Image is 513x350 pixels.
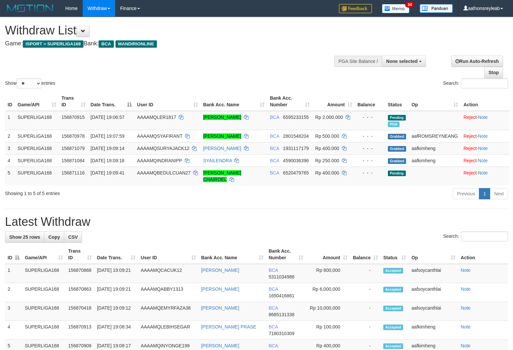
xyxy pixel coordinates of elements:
th: Balance [355,92,385,111]
th: ID [5,92,15,111]
span: BCA [270,133,279,139]
th: Amount: activate to sort column ascending [312,92,354,111]
span: Accepted [383,287,403,292]
a: Note [461,324,471,329]
span: 156871084 [62,158,85,163]
div: Showing 1 to 5 of 5 entries [5,187,209,197]
span: Copy 6595233155 to clipboard [283,115,309,120]
td: SUPERLIGA168 [15,142,59,154]
span: Grabbed [388,158,406,164]
span: Accepted [383,306,403,311]
td: - [350,302,381,321]
td: SUPERLIGA168 [15,167,59,185]
td: SUPERLIGA168 [22,283,66,302]
div: - - - [357,114,383,121]
span: Copy 8685131338 to clipboard [269,312,295,317]
th: User ID: activate to sort column ascending [134,92,201,111]
span: Copy 5311034988 to clipboard [269,274,295,279]
td: SUPERLIGA168 [15,111,59,130]
a: [PERSON_NAME] [201,305,239,311]
h1: Latest Withdraw [5,215,508,228]
td: 2 [5,283,22,302]
a: 1 [479,188,490,199]
span: BCA [270,146,279,151]
label: Show entries [5,78,55,88]
span: [DATE] 19:09:41 [91,170,124,175]
input: Search: [461,78,508,88]
span: [DATE] 19:07:59 [91,133,124,139]
span: Copy 2801548204 to clipboard [283,133,309,139]
span: BCA [99,40,114,48]
a: Previous [453,188,479,199]
span: 156870915 [62,115,85,120]
td: SUPERLIGA168 [22,321,66,340]
span: Show 25 rows [9,234,40,240]
span: Accepted [383,343,403,349]
td: AAAAMQLEBIHSEGAR [138,321,198,340]
span: Accepted [383,325,403,330]
div: - - - [357,157,383,164]
span: BCA [270,158,279,163]
img: Button%20Memo.svg [382,4,410,13]
td: Rp 100,000 [306,321,350,340]
a: [PERSON_NAME] [203,115,241,120]
a: Note [461,343,471,348]
span: Copy 4590036396 to clipboard [283,158,309,163]
span: [DATE] 19:09:14 [91,146,124,151]
span: Copy 1650416861 to clipboard [269,293,295,298]
span: Rp 500.000 [315,133,339,139]
span: 156871116 [62,170,85,175]
a: Note [461,286,471,292]
a: Show 25 rows [5,231,44,243]
td: [DATE] 19:09:21 [94,264,138,283]
td: aafsoycanthlai [409,264,458,283]
td: Rp 800,000 [306,264,350,283]
th: Game/API: activate to sort column ascending [22,245,66,264]
td: 3 [5,142,15,154]
a: [PERSON_NAME] [201,343,239,348]
th: Action [461,92,510,111]
td: - [350,283,381,302]
td: aafkimheng [409,154,461,167]
td: 1 [5,111,15,130]
span: Rp 2.000.000 [315,115,343,120]
td: Rp 6,000,000 [306,283,350,302]
a: [PERSON_NAME] [203,133,241,139]
span: Pending [388,171,406,176]
th: Action [458,245,508,264]
a: Note [478,115,488,120]
td: [DATE] 19:09:21 [94,283,138,302]
input: Search: [461,231,508,241]
span: CSV [68,234,78,240]
td: 156870868 [66,264,94,283]
a: Note [461,305,471,311]
a: Note [478,158,488,163]
a: Copy [44,231,64,243]
span: 156870978 [62,133,85,139]
td: 1 [5,264,22,283]
td: SUPERLIGA168 [15,130,59,142]
a: Note [461,268,471,273]
a: Reject [463,146,477,151]
td: [DATE] 19:09:12 [94,302,138,321]
span: Copy 1931117179 to clipboard [283,146,309,151]
h1: Withdraw List [5,24,335,37]
td: SUPERLIGA168 [22,264,66,283]
td: Rp 10,000,000 [306,302,350,321]
span: Copy 7180310309 to clipboard [269,331,295,336]
td: SUPERLIGA168 [22,302,66,321]
a: CSV [64,231,82,243]
span: AAAAMQINDRANIPP [137,158,182,163]
a: Note [478,146,488,151]
th: Bank Acc. Name: activate to sort column ascending [199,245,266,264]
a: [PERSON_NAME] [203,146,241,151]
span: BCA [269,268,278,273]
a: SYAILENDRA [203,158,232,163]
td: SUPERLIGA168 [15,154,59,167]
span: Copy [48,234,60,240]
span: Grabbed [388,146,406,152]
td: AAAAMQEMYRFAZA38 [138,302,198,321]
span: BCA [269,305,278,311]
td: aafROMSREYNEANG [409,130,461,142]
div: - - - [357,145,383,152]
